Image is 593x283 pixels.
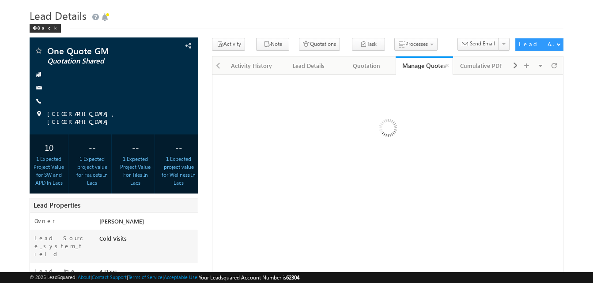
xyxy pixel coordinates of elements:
[223,56,280,75] a: Activity History
[97,234,198,246] div: Cold Visits
[470,40,495,48] span: Send Email
[47,110,183,126] span: [GEOGRAPHIC_DATA], [GEOGRAPHIC_DATA]
[30,23,65,31] a: Back
[32,155,66,187] div: 1 Expected Project Value for SW and APD In Lacs
[352,38,385,51] button: Task
[118,139,152,155] div: --
[299,38,340,51] button: Quotations
[402,61,446,70] div: Manage Quotes
[30,8,87,22] span: Lead Details
[30,24,61,33] div: Back
[30,273,299,282] span: © 2025 LeadSquared | | | | |
[394,38,438,51] button: Processes
[34,201,80,209] span: Lead Properties
[34,234,91,258] label: Lead Source_system_field
[124,4,215,95] img: Loading...
[47,57,151,66] span: Quotation Shared
[515,38,563,51] button: Lead Actions
[34,267,76,275] label: Lead Age
[32,139,66,155] div: 10
[199,274,299,281] span: Your Leadsquared Account Number is
[286,274,299,281] span: 62304
[75,139,109,155] div: --
[92,274,127,280] a: Contact Support
[128,274,162,280] a: Terms of Service
[47,46,151,55] span: One Quote GM
[345,60,388,71] div: Quotation
[230,60,272,71] div: Activity History
[280,56,338,75] a: Lead Details
[287,60,330,71] div: Lead Details
[457,38,499,51] button: Send Email
[162,155,196,187] div: 1 Expected project value for Wellness In Lacs
[519,40,556,48] div: Lead Actions
[75,155,109,187] div: 1 Expected project value for Faucets In Lacs
[34,217,55,225] label: Owner
[396,56,453,75] a: Manage Quotes
[97,267,198,279] div: 4 Days
[338,56,396,75] a: Quotation
[162,139,196,155] div: --
[460,60,502,71] div: Cumulative PDF
[164,274,197,280] a: Acceptable Use
[212,38,245,51] button: Activity
[118,155,152,187] div: 1 Expected Project Value For Tiles In Lacs
[78,274,91,280] a: About
[453,56,510,75] a: Cumulative PDF
[99,217,144,225] span: [PERSON_NAME]
[256,38,289,51] button: Note
[405,41,428,47] span: Processes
